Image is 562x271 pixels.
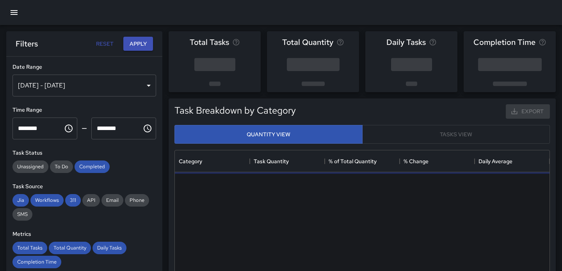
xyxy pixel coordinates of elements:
div: Jia [12,194,29,207]
div: Category [179,150,202,172]
div: 311 [65,194,81,207]
svg: Average number of tasks per day in the selected period, compared to the previous period. [429,38,437,46]
span: Total Quantity [49,244,91,251]
div: Daily Average [478,150,512,172]
span: Workflows [30,197,64,203]
span: 311 [65,197,81,203]
span: Jia [12,197,29,203]
div: Phone [125,194,149,207]
div: Daily Tasks [92,242,126,254]
span: SMS [12,211,32,218]
span: Total Tasks [190,36,229,48]
div: Daily Average [475,150,550,172]
span: Unassigned [12,163,48,170]
h6: Filters [16,37,38,50]
div: API [82,194,100,207]
button: Apply [123,37,153,51]
div: Category [175,150,250,172]
div: % Change [400,150,475,172]
button: Choose time, selected time is 12:00 AM [61,121,76,136]
div: Unassigned [12,160,48,173]
span: Total Quantity [282,36,333,48]
span: Completion Time [473,36,535,48]
h6: Date Range [12,63,156,71]
div: To Do [50,160,73,173]
div: Email [101,194,123,207]
svg: Total task quantity in the selected period, compared to the previous period. [336,38,344,46]
span: Completed [75,163,110,170]
svg: Total number of tasks in the selected period, compared to the previous period. [232,38,240,46]
button: Reset [92,37,117,51]
h5: Task Breakdown by Category [174,104,296,117]
span: API [82,197,100,203]
svg: Average time taken to complete tasks in the selected period, compared to the previous period. [539,38,546,46]
div: [DATE] - [DATE] [12,75,156,96]
div: SMS [12,208,32,221]
span: Daily Tasks [92,244,126,251]
div: Completion Time [12,256,61,268]
h6: Time Range [12,106,156,114]
div: Total Tasks [12,242,47,254]
div: % Change [404,150,429,172]
h6: Metrics [12,230,156,239]
div: Total Quantity [49,242,91,254]
div: % of Total Quantity [329,150,377,172]
div: Task Quantity [250,150,325,172]
div: Task Quantity [254,150,289,172]
span: To Do [50,163,73,170]
span: Total Tasks [12,244,47,251]
div: % of Total Quantity [325,150,400,172]
div: Completed [75,160,110,173]
div: Workflows [30,194,64,207]
span: Completion Time [12,259,61,265]
span: Daily Tasks [386,36,426,48]
span: Email [101,197,123,203]
h6: Task Source [12,182,156,191]
h6: Task Status [12,149,156,157]
span: Phone [125,197,149,203]
button: Choose time, selected time is 11:59 PM [140,121,155,136]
